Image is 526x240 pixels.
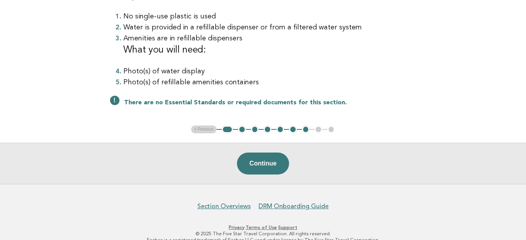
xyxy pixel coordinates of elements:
[197,202,251,210] a: Section Overviews
[123,77,412,88] li: Photo(s) of refillable amenities containers
[123,33,412,56] li: Amenities are in refillable dispensers
[23,224,503,231] p: · ·
[277,125,284,133] button: 5
[238,125,246,133] button: 2
[264,125,271,133] button: 4
[123,11,412,22] li: No single-use plastic is used
[123,22,412,33] li: Water is provided in a refillable dispenser or from a filtered water system
[222,125,233,133] button: 1
[123,66,412,77] li: Photo(s) of water display
[229,225,244,230] a: Privacy
[123,44,412,56] h3: What you will need:
[246,225,277,230] a: Terms of Use
[258,202,329,210] a: DRM Onboarding Guide
[251,125,259,133] button: 3
[289,125,297,133] button: 6
[278,225,297,230] a: Support
[237,153,289,175] button: Continue
[23,231,503,237] p: © 2025 The Five Star Travel Corporation. All rights reserved.
[302,125,310,133] button: 7
[124,99,412,107] p: There are no Essential Standards or required documents for this section.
